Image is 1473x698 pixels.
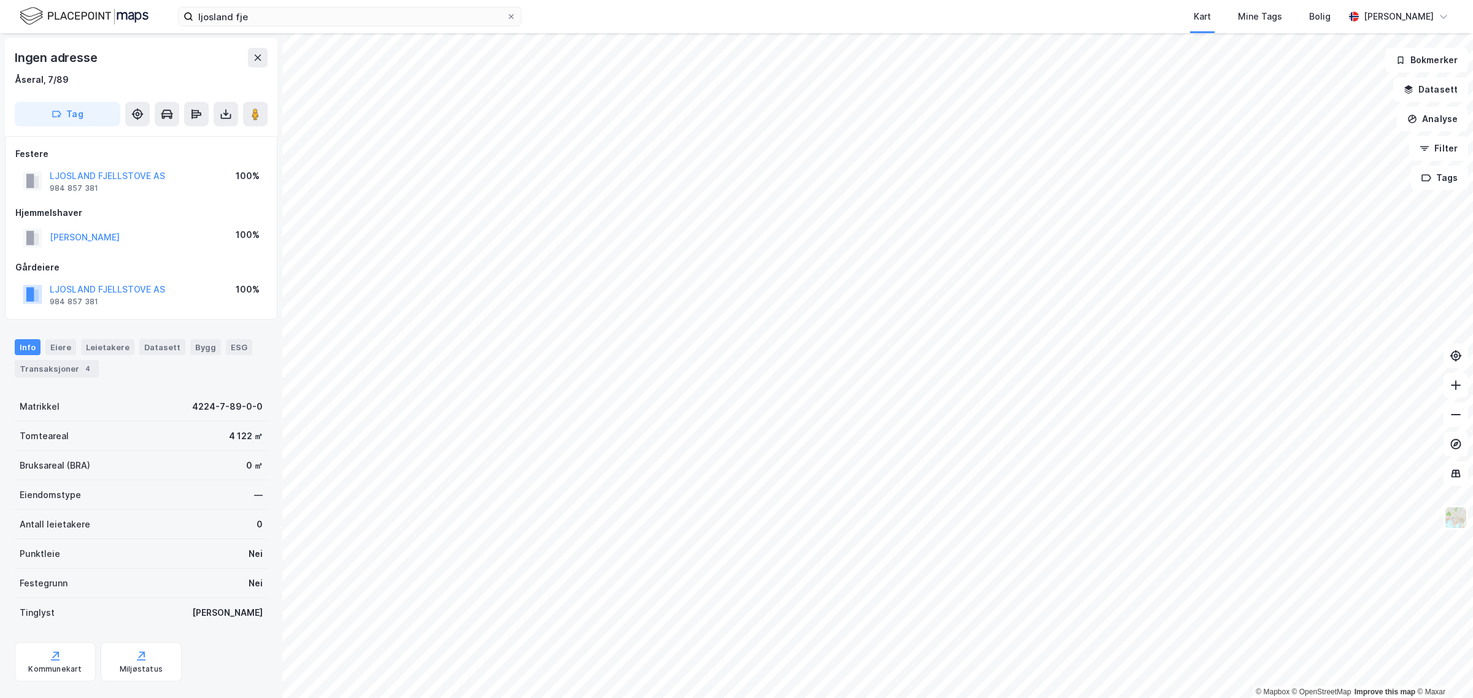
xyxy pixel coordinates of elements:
[82,362,94,375] div: 4
[20,576,68,591] div: Festegrunn
[1411,166,1468,190] button: Tags
[1355,688,1415,696] a: Improve this map
[1444,506,1467,529] img: Z
[15,48,99,67] div: Ingen adresse
[20,429,69,443] div: Tomteareal
[20,488,81,502] div: Eiendomstype
[20,547,60,561] div: Punktleie
[192,399,263,414] div: 4224-7-89-0-0
[193,7,506,26] input: Søk på adresse, matrikkel, gårdeiere, leietakere eller personer
[1412,639,1473,698] iframe: Chat Widget
[192,605,263,620] div: [PERSON_NAME]
[1397,107,1468,131] button: Analyse
[20,399,60,414] div: Matrikkel
[50,297,98,307] div: 984 857 381
[120,664,163,674] div: Miljøstatus
[1194,9,1211,24] div: Kart
[1409,136,1468,161] button: Filter
[236,169,260,183] div: 100%
[15,147,267,161] div: Festere
[226,339,252,355] div: ESG
[1412,639,1473,698] div: Kontrollprogram for chat
[15,205,267,220] div: Hjemmelshaver
[1238,9,1282,24] div: Mine Tags
[249,576,263,591] div: Nei
[246,458,263,473] div: 0 ㎡
[190,339,221,355] div: Bygg
[15,360,99,377] div: Transaksjoner
[45,339,76,355] div: Eiere
[1256,688,1289,696] a: Mapbox
[1309,9,1331,24] div: Bolig
[257,517,263,532] div: 0
[50,183,98,193] div: 984 857 381
[236,228,260,242] div: 100%
[229,429,263,443] div: 4 122 ㎡
[20,605,55,620] div: Tinglyst
[236,282,260,297] div: 100%
[20,6,149,27] img: logo.f888ab2527a4732fd821a326f86c7f29.svg
[139,339,185,355] div: Datasett
[15,72,69,87] div: Åseral, 7/89
[1385,48,1468,72] button: Bokmerker
[15,260,267,275] div: Gårdeiere
[1364,9,1434,24] div: [PERSON_NAME]
[249,547,263,561] div: Nei
[20,517,90,532] div: Antall leietakere
[20,458,90,473] div: Bruksareal (BRA)
[81,339,134,355] div: Leietakere
[1393,77,1468,102] button: Datasett
[15,102,120,126] button: Tag
[254,488,263,502] div: —
[15,339,41,355] div: Info
[28,664,82,674] div: Kommunekart
[1292,688,1351,696] a: OpenStreetMap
